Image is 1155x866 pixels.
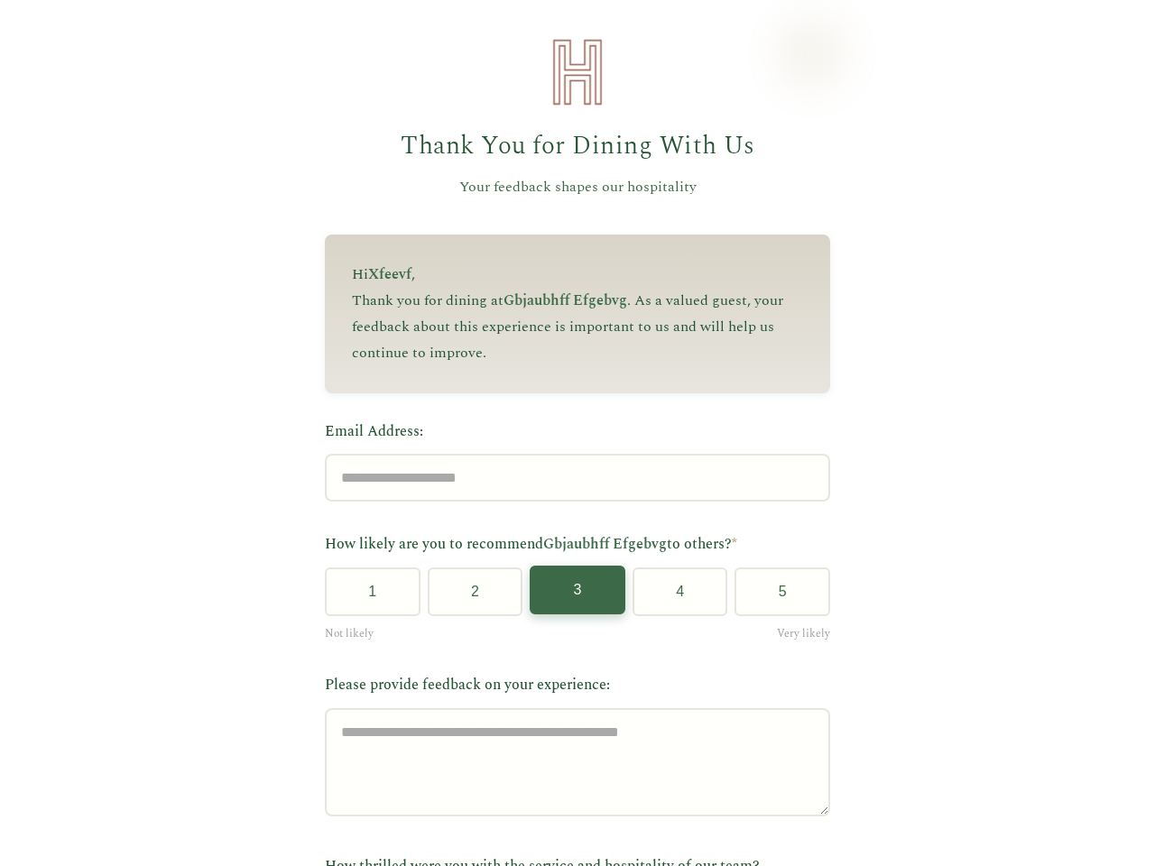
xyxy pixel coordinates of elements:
span: Not likely [325,625,374,642]
p: Your feedback shapes our hospitality [325,176,830,199]
button: 2 [428,567,523,616]
img: Heirloom Hospitality Logo [541,36,614,108]
label: How likely are you to recommend to others? [325,533,830,557]
button: 3 [530,566,625,614]
p: Thank you for dining at . As a valued guest, your feedback about this experience is important to ... [352,288,803,365]
span: Very likely [777,625,830,642]
label: Email Address: [325,420,830,444]
span: Xfeevf [368,263,411,285]
p: Hi , [352,262,803,288]
button: 1 [325,567,420,616]
h1: Thank You for Dining With Us [325,126,830,167]
span: Gbjaubhff Efgebvg [543,533,667,555]
button: 5 [735,567,830,616]
button: 4 [633,567,728,616]
span: Gbjaubhff Efgebvg [504,290,627,311]
label: Please provide feedback on your experience: [325,674,830,697]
